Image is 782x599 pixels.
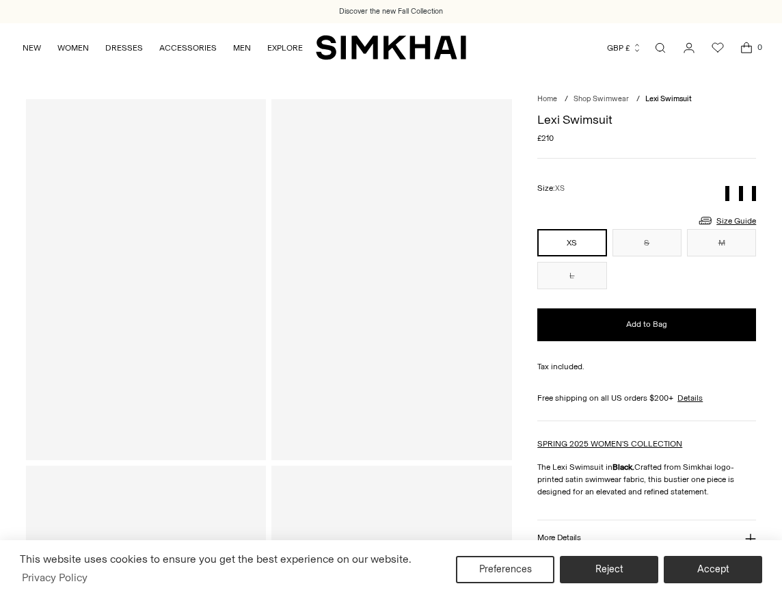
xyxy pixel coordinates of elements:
[537,114,756,126] h1: Lexi Swimsuit
[20,568,90,588] a: Privacy Policy (opens in a new tab)
[607,33,642,63] button: GBP £
[537,520,756,555] button: More Details
[271,99,511,460] a: Lexi Swimsuit
[23,33,41,63] a: NEW
[267,33,303,63] a: EXPLORE
[687,229,756,256] button: M
[537,262,606,289] button: L
[159,33,217,63] a: ACCESSORIES
[626,319,667,330] span: Add to Bag
[105,33,143,63] a: DRESSES
[697,212,756,229] a: Size Guide
[612,229,682,256] button: S
[704,34,731,62] a: Wishlist
[574,94,629,103] a: Shop Swimwear
[677,392,703,404] a: Details
[537,533,580,542] h3: More Details
[555,184,565,193] span: XS
[537,439,682,449] a: SPRING 2025 WOMEN'S COLLECTION
[26,99,266,460] a: Lexi Swimsuit
[753,41,766,53] span: 0
[664,556,762,583] button: Accept
[537,392,756,404] div: Free shipping on all US orders $200+
[565,94,568,105] div: /
[537,182,565,195] label: Size:
[537,308,756,341] button: Add to Bag
[316,34,466,61] a: SIMKHAI
[537,360,756,373] div: Tax included.
[733,34,760,62] a: Open cart modal
[537,229,606,256] button: XS
[339,6,443,17] a: Discover the new Fall Collection
[647,34,674,62] a: Open search modal
[612,462,634,472] strong: Black.
[537,461,756,498] p: The Lexi Swimsuit in Crafted from Simkhai logo-printed satin swimwear fabric, this bustier one pi...
[57,33,89,63] a: WOMEN
[537,94,557,103] a: Home
[537,94,756,105] nav: breadcrumbs
[675,34,703,62] a: Go to the account page
[456,556,554,583] button: Preferences
[560,556,658,583] button: Reject
[233,33,251,63] a: MEN
[645,94,692,103] span: Lexi Swimsuit
[636,94,640,105] div: /
[537,132,554,144] span: £210
[20,553,412,565] span: This website uses cookies to ensure you get the best experience on our website.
